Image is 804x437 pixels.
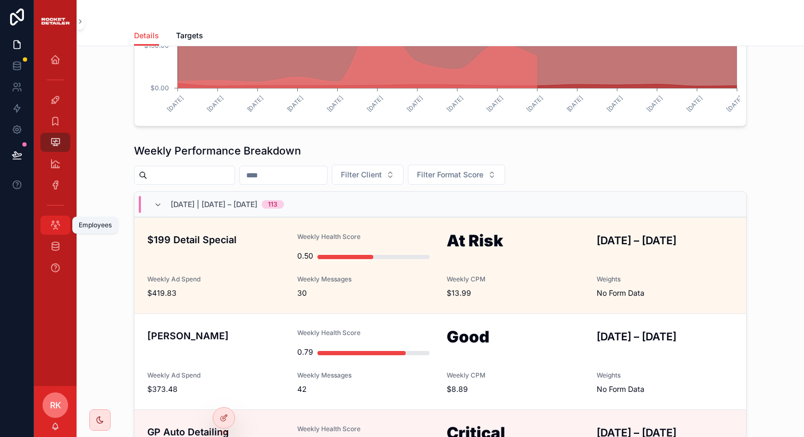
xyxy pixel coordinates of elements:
[447,384,584,395] span: $8.89
[297,245,313,267] div: 0.50
[447,371,584,380] span: Weekly CPM
[297,329,434,337] span: Weekly Health Score
[597,384,644,395] span: No Form Data
[597,288,644,298] span: No Form Data
[605,95,624,114] text: [DATE]
[176,26,203,47] a: Targets
[447,275,584,284] span: Weekly CPM
[297,341,313,363] div: 0.79
[565,95,584,114] text: [DATE]
[50,399,61,412] span: RK
[445,95,464,114] text: [DATE]
[332,165,404,185] button: Select Button
[171,199,257,210] span: [DATE] | [DATE] – [DATE]
[297,275,434,284] span: Weekly Messages
[79,221,112,229] div: Employees
[685,95,704,114] text: [DATE]
[341,169,382,180] span: Filter Client
[134,30,159,41] span: Details
[597,233,734,249] h3: [DATE] – [DATE]
[297,425,434,433] span: Weekly Health Score
[408,165,505,185] button: Select Button
[134,143,301,158] h1: Weekly Performance Breakdown
[246,95,265,114] text: [DATE]
[485,95,505,114] text: [DATE]
[447,288,584,298] span: $13.99
[144,41,169,49] tspan: $150.00
[147,275,284,284] span: Weekly Ad Spend
[134,26,159,46] a: Details
[147,233,284,247] h4: $199 Detail Special
[417,169,483,180] span: Filter Format Score
[268,200,278,209] div: 113
[405,95,424,114] text: [DATE]
[147,329,284,343] h4: [PERSON_NAME]
[40,15,70,28] img: App logo
[34,42,77,386] div: scrollable content
[597,329,734,345] h3: [DATE] – [DATE]
[176,30,203,41] span: Targets
[525,95,545,114] text: [DATE]
[297,233,434,241] span: Weekly Health Score
[147,288,284,298] span: $419.83
[325,95,345,114] text: [DATE]
[206,95,225,114] text: [DATE]
[147,371,284,380] span: Weekly Ad Spend
[135,313,746,409] a: [PERSON_NAME]Weekly Health Score0.79Good[DATE] – [DATE]Weekly Ad Spend$373.48Weekly Messages42Wee...
[597,275,734,284] span: Weights
[645,95,664,114] text: [DATE]
[297,384,434,395] span: 42
[135,217,746,313] a: $199 Detail SpecialWeekly Health Score0.50At Risk[DATE] – [DATE]Weekly Ad Spend$419.83Weekly Mess...
[147,384,284,395] span: $373.48
[297,288,434,298] span: 30
[597,371,734,380] span: Weights
[150,84,169,92] tspan: $0.00
[365,95,384,114] text: [DATE]
[447,329,584,349] h1: Good
[297,371,434,380] span: Weekly Messages
[447,233,584,253] h1: At Risk
[165,95,185,114] text: [DATE]
[725,95,744,114] text: [DATE]
[286,95,305,114] text: [DATE]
